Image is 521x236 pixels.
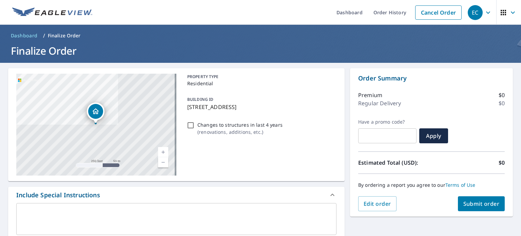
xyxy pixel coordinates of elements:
[197,128,283,135] p: ( renovations, additions, etc. )
[187,74,334,80] p: PROPERTY TYPE
[499,91,505,99] p: $0
[87,103,104,124] div: Dropped pin, building 1, Residential property, 3411 Sequoia Ln Melissa, TX 75454
[358,196,397,211] button: Edit order
[8,187,345,203] div: Include Special Instructions
[364,200,391,207] span: Edit order
[499,99,505,107] p: $0
[8,30,40,41] a: Dashboard
[499,159,505,167] p: $0
[468,5,483,20] div: EC
[358,182,505,188] p: By ordering a report you agree to our
[187,80,334,87] p: Residential
[197,121,283,128] p: Changes to structures in last 4 years
[358,99,401,107] p: Regular Delivery
[358,159,431,167] p: Estimated Total (USD):
[358,91,382,99] p: Premium
[11,32,38,39] span: Dashboard
[358,74,505,83] p: Order Summary
[187,103,334,111] p: [STREET_ADDRESS]
[158,147,168,157] a: Current Level 17, Zoom In
[43,32,45,40] li: /
[445,182,476,188] a: Terms of Use
[187,96,213,102] p: BUILDING ID
[8,44,513,58] h1: Finalize Order
[48,32,81,39] p: Finalize Order
[425,132,443,140] span: Apply
[8,30,513,41] nav: breadcrumb
[358,119,417,125] label: Have a promo code?
[12,7,92,18] img: EV Logo
[16,190,100,200] div: Include Special Instructions
[158,157,168,167] a: Current Level 17, Zoom Out
[419,128,448,143] button: Apply
[458,196,505,211] button: Submit order
[463,200,500,207] span: Submit order
[415,5,462,20] a: Cancel Order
